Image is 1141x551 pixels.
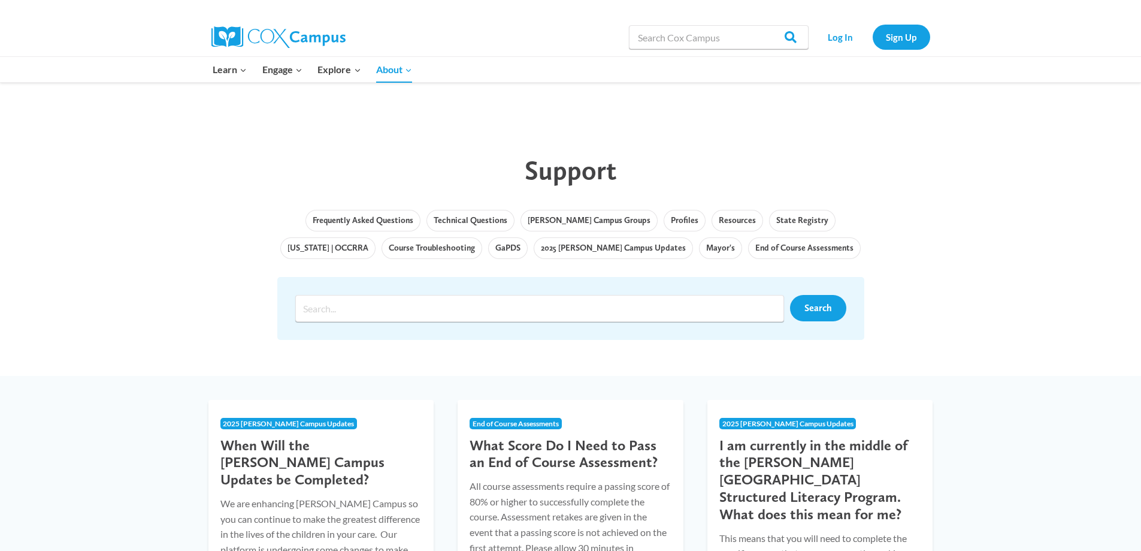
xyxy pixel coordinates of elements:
[719,437,921,523] h3: I am currently in the middle of the [PERSON_NAME][GEOGRAPHIC_DATA] Structured Literacy Program. W...
[664,210,706,231] a: Profiles
[205,57,420,82] nav: Primary Navigation
[815,25,867,49] a: Log In
[699,237,742,259] a: Mayor's
[280,237,376,259] a: [US_STATE] | OCCRRA
[211,26,346,48] img: Cox Campus
[520,210,658,231] a: [PERSON_NAME] Campus Groups
[722,419,854,428] span: 2025 [PERSON_NAME] Campus Updates
[317,62,361,77] span: Explore
[213,62,247,77] span: Learn
[629,25,809,49] input: Search Cox Campus
[804,302,832,314] span: Search
[873,25,930,49] a: Sign Up
[769,210,836,231] a: State Registry
[295,295,784,322] input: Search input
[712,210,763,231] a: Resources
[220,437,422,489] h3: When Will the [PERSON_NAME] Campus Updates be Completed?
[382,237,482,259] a: Course Troubleshooting
[525,154,616,186] span: Support
[815,25,930,49] nav: Secondary Navigation
[534,237,693,259] a: 2025 [PERSON_NAME] Campus Updates
[295,295,790,322] form: Search form
[426,210,514,231] a: Technical Questions
[305,210,420,231] a: Frequently Asked Questions
[223,419,354,428] span: 2025 [PERSON_NAME] Campus Updates
[748,237,861,259] a: End of Course Assessments
[470,437,671,472] h3: What Score Do I Need to Pass an End of Course Assessment?
[473,419,559,428] span: End of Course Assessments
[262,62,302,77] span: Engage
[488,237,528,259] a: GaPDS
[376,62,412,77] span: About
[790,295,846,321] a: Search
